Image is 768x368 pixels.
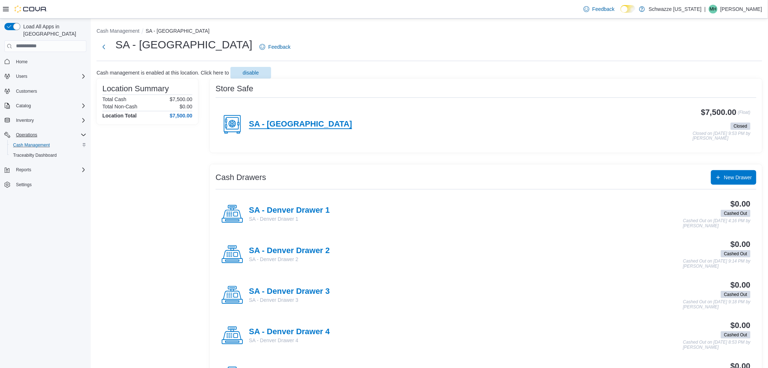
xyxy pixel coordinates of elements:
span: Catalog [13,101,86,110]
span: Settings [13,180,86,189]
h4: SA - Denver Drawer 2 [249,246,330,256]
span: Users [13,72,86,81]
h4: SA - Denver Drawer 1 [249,206,330,215]
img: Cova [15,5,47,13]
button: Next [97,40,111,54]
h3: $7,500.00 [701,108,737,117]
p: SA - Denver Drawer 4 [249,337,330,344]
p: Cashed Out on [DATE] 9:14 PM by [PERSON_NAME] [683,259,751,269]
h3: $0.00 [731,321,751,330]
span: Traceabilty Dashboard [13,152,57,158]
a: Feedback [257,40,293,54]
h4: SA - [GEOGRAPHIC_DATA] [249,120,352,129]
p: Cashed Out on [DATE] 8:53 PM by [PERSON_NAME] [683,340,751,350]
span: Reports [13,165,86,174]
span: New Drawer [724,174,752,181]
button: Users [1,71,89,81]
a: Cash Management [10,141,53,149]
span: Cashed Out [724,251,747,257]
button: Cash Management [7,140,89,150]
p: SA - Denver Drawer 1 [249,215,330,223]
p: [PERSON_NAME] [720,5,762,13]
h4: SA - Denver Drawer 3 [249,287,330,296]
h3: Store Safe [216,84,253,93]
span: Cash Management [10,141,86,149]
h3: $0.00 [731,281,751,289]
button: SA - [GEOGRAPHIC_DATA] [146,28,209,34]
span: Cashed Out [721,210,751,217]
button: Inventory [13,116,37,125]
span: Cashed Out [721,291,751,298]
p: Closed on [DATE] 9:53 PM by [PERSON_NAME] [693,131,751,141]
span: Closed [731,123,751,130]
button: New Drawer [711,170,756,185]
span: Customers [13,87,86,96]
p: Cashed Out on [DATE] 4:16 PM by [PERSON_NAME] [683,219,751,228]
span: Users [16,73,27,79]
span: Home [13,57,86,66]
button: Home [1,56,89,67]
a: Home [13,57,30,66]
p: (Float) [738,108,751,121]
h4: Location Total [102,113,137,119]
h4: SA - Denver Drawer 4 [249,327,330,337]
button: Reports [13,165,34,174]
button: Reports [1,165,89,175]
span: Cashed Out [724,210,747,217]
button: Cash Management [97,28,139,34]
button: Catalog [1,101,89,111]
nav: An example of EuiBreadcrumbs [97,27,762,36]
input: Dark Mode [621,5,636,13]
h1: SA - [GEOGRAPHIC_DATA] [115,37,252,52]
span: Customers [16,88,37,94]
a: Customers [13,87,40,96]
span: Feedback [592,5,614,13]
span: Load All Apps in [GEOGRAPHIC_DATA] [20,23,86,37]
a: Traceabilty Dashboard [10,151,60,160]
span: Closed [734,123,747,129]
h3: $0.00 [731,240,751,249]
button: Users [13,72,30,81]
a: Feedback [581,2,617,16]
span: MH [710,5,717,13]
h6: Total Cash [102,96,126,102]
button: Traceabilty Dashboard [7,150,89,160]
button: disable [230,67,271,79]
p: Cash management is enabled at this location. Click here to [97,70,229,76]
h6: Total Non-Cash [102,104,138,109]
span: Operations [13,131,86,139]
h3: $0.00 [731,200,751,208]
h3: Cash Drawers [216,173,266,182]
span: Inventory [16,117,34,123]
button: Customers [1,86,89,96]
span: Reports [16,167,31,173]
button: Operations [1,130,89,140]
span: Feedback [268,43,290,51]
nav: Complex example [4,53,86,209]
div: Micah Hall [709,5,718,13]
p: Schwazze [US_STATE] [649,5,702,13]
span: Home [16,59,28,65]
button: Catalog [13,101,34,110]
h4: $7,500.00 [170,113,192,119]
span: Inventory [13,116,86,125]
span: disable [243,69,259,76]
span: Cashed Out [724,291,747,298]
p: $7,500.00 [170,96,192,102]
span: Traceabilty Dashboard [10,151,86,160]
p: $0.00 [180,104,192,109]
p: SA - Denver Drawer 3 [249,296,330,304]
p: SA - Denver Drawer 2 [249,256,330,263]
span: Operations [16,132,37,138]
button: Settings [1,179,89,190]
button: Inventory [1,115,89,125]
span: Cash Management [13,142,50,148]
span: Cashed Out [721,250,751,257]
span: Catalog [16,103,31,109]
h3: Location Summary [102,84,169,93]
button: Operations [13,131,40,139]
p: | [704,5,706,13]
span: Cashed Out [724,332,747,338]
span: Cashed Out [721,331,751,339]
